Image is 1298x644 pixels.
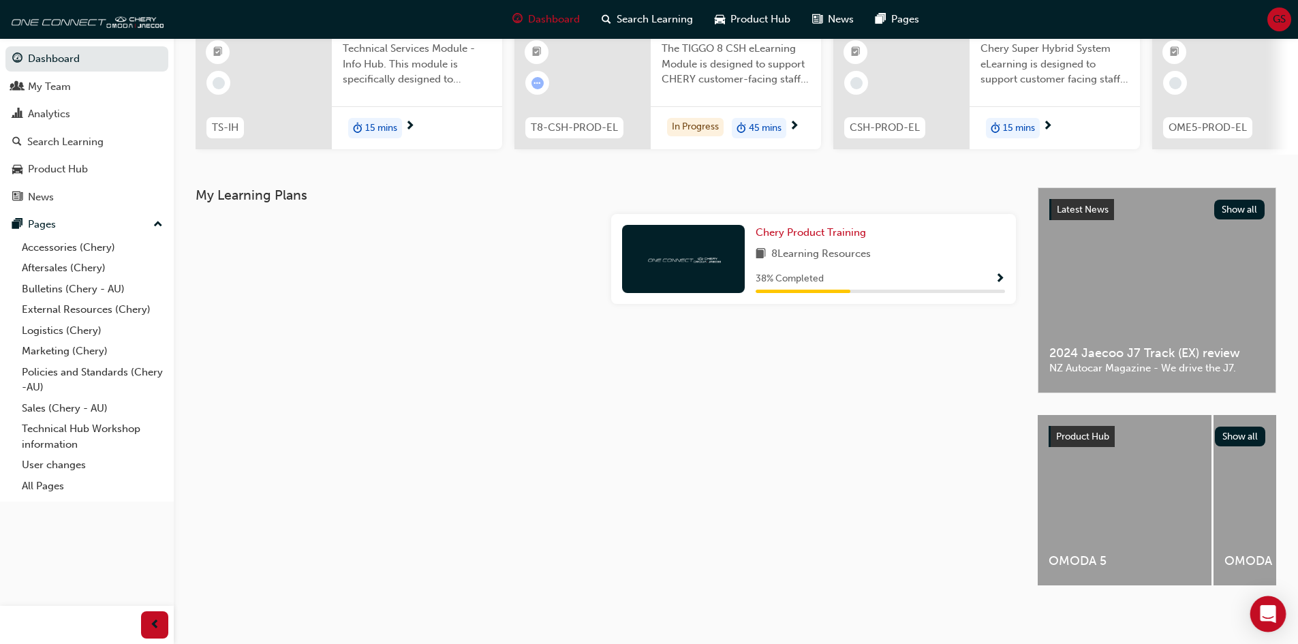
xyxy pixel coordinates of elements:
button: Show all [1215,427,1266,446]
div: Search Learning [27,134,104,150]
span: Product Hub [730,12,790,27]
span: duration-icon [737,119,746,137]
span: guage-icon [512,11,523,28]
span: Show Progress [995,273,1005,286]
span: pages-icon [12,219,22,231]
span: 38 % Completed [756,271,824,287]
a: Technical Hub Workshop information [16,418,168,455]
a: Bulletins (Chery - AU) [16,279,168,300]
span: News [828,12,854,27]
a: User changes [16,455,168,476]
span: news-icon [12,191,22,204]
a: OMODA 5 [1038,415,1211,585]
button: Show Progress [995,271,1005,288]
span: Technical Services Module - Info Hub. This module is specifically designed to address the require... [343,41,491,87]
a: Analytics [5,102,168,127]
span: people-icon [12,81,22,93]
span: next-icon [789,121,799,133]
span: 15 mins [365,121,397,136]
span: OMODA 5 [1049,553,1201,569]
a: news-iconNews [801,5,865,33]
span: car-icon [715,11,725,28]
span: prev-icon [150,617,160,634]
a: Marketing (Chery) [16,341,168,362]
span: chart-icon [12,108,22,121]
span: The TIGGO 8 CSH eLearning Module is designed to support CHERY customer-facing staff with the prod... [662,41,810,87]
span: guage-icon [12,53,22,65]
a: Accessories (Chery) [16,237,168,258]
a: Product HubShow all [1049,426,1265,448]
span: Search Learning [617,12,693,27]
span: car-icon [12,164,22,176]
span: NZ Autocar Magazine - We drive the J7. [1049,361,1265,376]
h3: My Learning Plans [196,187,1016,203]
span: booktick-icon [1170,44,1179,61]
span: learningRecordVerb_NONE-icon [850,77,863,89]
a: Policies and Standards (Chery -AU) [16,362,168,398]
span: T8-CSH-PROD-EL [531,120,618,136]
span: Product Hub [1056,431,1109,442]
a: Product Hub [5,157,168,182]
a: guage-iconDashboard [501,5,591,33]
span: next-icon [405,121,415,133]
div: In Progress [667,118,724,136]
div: News [28,189,54,205]
a: search-iconSearch Learning [591,5,704,33]
button: DashboardMy TeamAnalyticsSearch LearningProduct HubNews [5,44,168,212]
button: Show all [1214,200,1265,219]
span: 8 Learning Resources [771,246,871,263]
span: CSH-PROD-EL [850,120,920,136]
a: All Pages [16,476,168,497]
button: Pages [5,212,168,237]
span: up-icon [153,216,163,234]
div: Analytics [28,106,70,122]
span: 45 mins [749,121,782,136]
span: booktick-icon [851,44,861,61]
img: oneconnect [646,252,721,265]
span: duration-icon [353,119,362,137]
a: Sales (Chery - AU) [16,398,168,419]
span: 15 mins [1003,121,1035,136]
span: learningRecordVerb_NONE-icon [1169,77,1181,89]
span: next-icon [1042,121,1053,133]
span: Latest News [1057,204,1109,215]
span: OME5-PROD-EL [1169,120,1247,136]
a: Chery Product Training [756,225,871,241]
div: Pages [28,217,56,232]
a: Logistics (Chery) [16,320,168,341]
div: Product Hub [28,162,88,177]
span: search-icon [12,136,22,149]
span: Chery Super Hybrid System eLearning is designed to support customer facing staff with the underst... [980,41,1129,87]
a: Aftersales (Chery) [16,258,168,279]
span: Pages [891,12,919,27]
a: Latest NewsShow all [1049,199,1265,221]
a: pages-iconPages [865,5,930,33]
span: Dashboard [528,12,580,27]
a: Dashboard [5,46,168,72]
span: booktick-icon [532,44,542,61]
span: pages-icon [876,11,886,28]
span: duration-icon [991,119,1000,137]
a: External Resources (Chery) [16,299,168,320]
a: My Team [5,74,168,99]
span: search-icon [602,11,611,28]
a: car-iconProduct Hub [704,5,801,33]
a: Search Learning [5,129,168,155]
span: booktick-icon [213,44,223,61]
span: 2024 Jaecoo J7 Track (EX) review [1049,346,1265,361]
span: news-icon [812,11,822,28]
span: learningRecordVerb_NONE-icon [213,77,225,89]
a: News [5,185,168,210]
span: book-icon [756,246,766,263]
div: Open Intercom Messenger [1250,596,1286,632]
span: learningRecordVerb_ATTEMPT-icon [531,77,544,89]
span: Chery Product Training [756,226,866,239]
button: GS [1267,7,1291,31]
a: Latest NewsShow all2024 Jaecoo J7 Track (EX) reviewNZ Autocar Magazine - We drive the J7. [1038,187,1276,393]
div: My Team [28,79,71,95]
span: GS [1273,12,1286,27]
img: oneconnect [7,5,164,33]
span: TS-IH [212,120,238,136]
